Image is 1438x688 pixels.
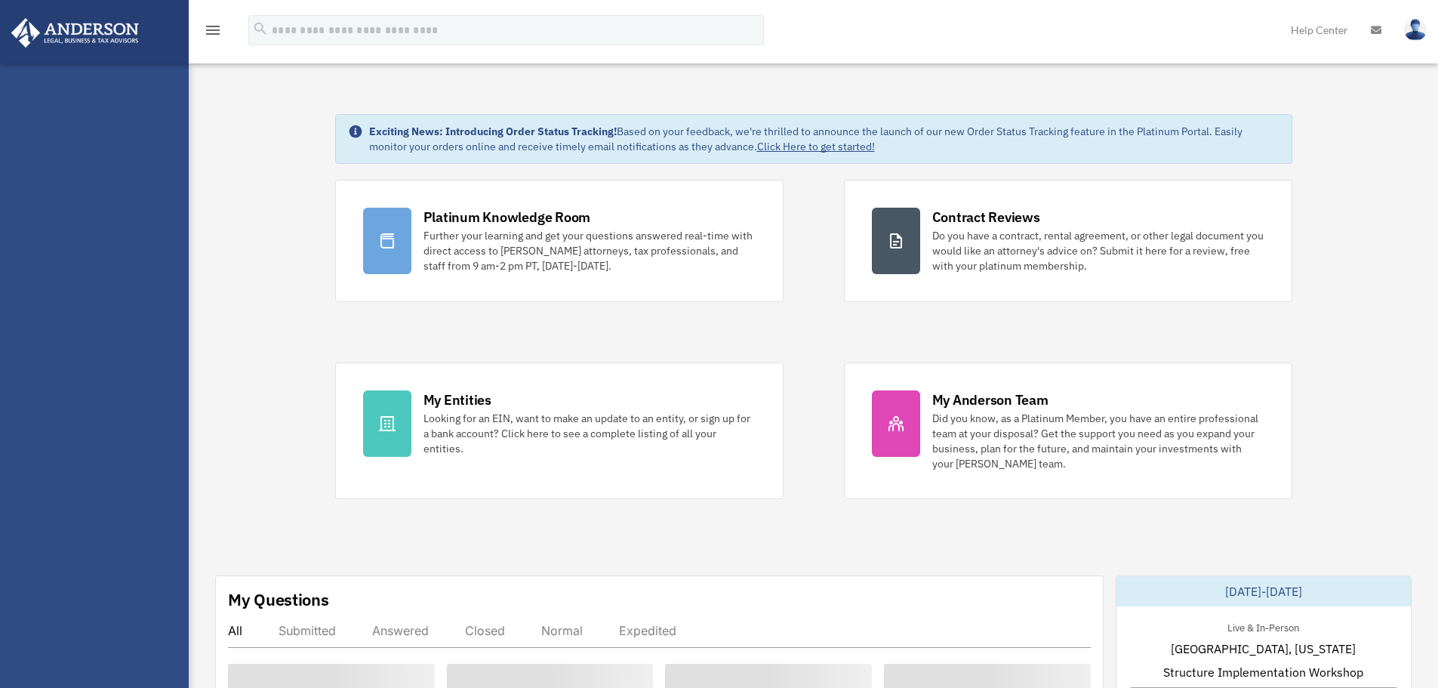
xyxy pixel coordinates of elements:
[844,363,1292,499] a: My Anderson Team Did you know, as a Platinum Member, you have an entire professional team at your...
[423,390,491,409] div: My Entities
[619,623,676,638] div: Expedited
[423,228,756,273] div: Further your learning and get your questions answered real-time with direct access to [PERSON_NAM...
[1215,619,1311,634] div: Live & In-Person
[757,140,875,153] a: Click Here to get started!
[1404,19,1427,41] img: User Pic
[204,21,222,39] i: menu
[335,363,784,499] a: My Entities Looking for an EIN, want to make an update to an entity, or sign up for a bank accoun...
[279,623,336,638] div: Submitted
[252,20,269,37] i: search
[372,623,429,638] div: Answered
[932,411,1264,471] div: Did you know, as a Platinum Member, you have an entire professional team at your disposal? Get th...
[1163,663,1363,681] span: Structure Implementation Workshop
[335,180,784,302] a: Platinum Knowledge Room Further your learning and get your questions answered real-time with dire...
[541,623,583,638] div: Normal
[844,180,1292,302] a: Contract Reviews Do you have a contract, rental agreement, or other legal document you would like...
[423,208,591,227] div: Platinum Knowledge Room
[1116,576,1411,606] div: [DATE]-[DATE]
[932,390,1048,409] div: My Anderson Team
[369,125,617,138] strong: Exciting News: Introducing Order Status Tracking!
[1171,640,1356,658] span: [GEOGRAPHIC_DATA], [US_STATE]
[465,623,505,638] div: Closed
[369,124,1279,154] div: Based on your feedback, we're thrilled to announce the launch of our new Order Status Tracking fe...
[932,208,1040,227] div: Contract Reviews
[228,588,329,611] div: My Questions
[7,18,143,48] img: Anderson Advisors Platinum Portal
[228,623,242,638] div: All
[932,228,1264,273] div: Do you have a contract, rental agreement, or other legal document you would like an attorney's ad...
[423,411,756,456] div: Looking for an EIN, want to make an update to an entity, or sign up for a bank account? Click her...
[204,26,222,39] a: menu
